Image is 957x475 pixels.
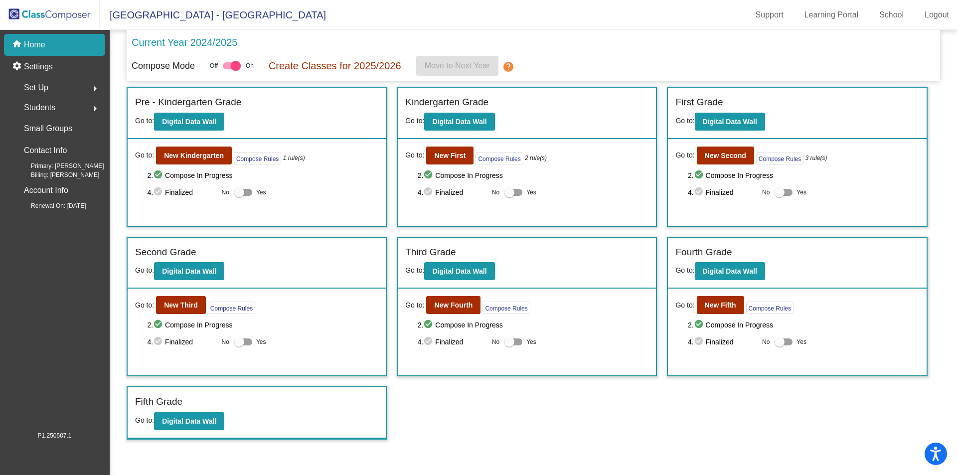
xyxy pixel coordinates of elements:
p: Create Classes for 2025/2026 [269,58,401,73]
span: Yes [526,336,536,348]
mat-icon: check_circle [694,169,706,181]
p: Home [24,39,45,51]
span: Primary: [PERSON_NAME] [15,161,104,170]
b: Digital Data Wall [162,417,216,425]
mat-icon: arrow_right [89,83,101,95]
p: Current Year 2024/2025 [132,35,237,50]
span: Set Up [24,81,48,95]
button: New Second [697,147,754,164]
span: Go to: [135,117,154,125]
span: Go to: [135,300,154,311]
a: School [871,7,912,23]
b: New Second [705,152,746,159]
button: Compose Rules [208,302,255,314]
mat-icon: check_circle [153,336,165,348]
span: 4. Finalized [418,186,487,198]
span: Go to: [405,300,424,311]
span: 4. Finalized [688,336,757,348]
span: 2. Compose In Progress [147,319,378,331]
p: Account Info [24,183,68,197]
span: No [492,337,499,346]
button: Digital Data Wall [695,113,765,131]
span: Go to: [675,266,694,274]
span: No [222,188,229,197]
span: Go to: [675,150,694,160]
p: Compose Mode [132,59,195,73]
span: Yes [256,336,266,348]
mat-icon: check_circle [694,186,706,198]
span: No [762,188,770,197]
span: Yes [797,336,806,348]
b: Digital Data Wall [703,118,757,126]
button: Compose Rules [482,302,530,314]
span: [GEOGRAPHIC_DATA] - [GEOGRAPHIC_DATA] [100,7,326,23]
button: New First [426,147,474,164]
label: Fourth Grade [675,245,732,260]
button: Digital Data Wall [424,113,494,131]
button: New Fourth [426,296,480,314]
span: 2. Compose In Progress [147,169,378,181]
p: Small Groups [24,122,72,136]
button: New Kindergarten [156,147,232,164]
span: Go to: [405,150,424,160]
i: 2 rule(s) [525,154,547,162]
span: 2. Compose In Progress [418,319,649,331]
label: Fifth Grade [135,395,182,409]
span: 2. Compose In Progress [688,319,919,331]
button: Digital Data Wall [154,113,224,131]
b: Digital Data Wall [703,267,757,275]
label: Pre - Kindergarten Grade [135,95,241,110]
a: Learning Portal [797,7,867,23]
a: Support [748,7,792,23]
span: 4. Finalized [688,186,757,198]
b: Digital Data Wall [162,118,216,126]
span: Students [24,101,55,115]
span: Yes [797,186,806,198]
span: Yes [256,186,266,198]
span: No [492,188,499,197]
span: Go to: [405,266,424,274]
button: Move to Next Year [416,56,498,76]
button: Digital Data Wall [424,262,494,280]
mat-icon: check_circle [423,336,435,348]
mat-icon: check_circle [423,319,435,331]
b: New Third [164,301,198,309]
mat-icon: home [12,39,24,51]
button: Digital Data Wall [154,262,224,280]
b: New Kindergarten [164,152,224,159]
label: Third Grade [405,245,456,260]
b: New Fourth [434,301,473,309]
span: Go to: [135,416,154,424]
mat-icon: help [502,61,514,73]
mat-icon: check_circle [423,169,435,181]
span: No [762,337,770,346]
b: Digital Data Wall [432,267,486,275]
button: Compose Rules [746,302,794,314]
b: Digital Data Wall [432,118,486,126]
span: Renewal On: [DATE] [15,201,86,210]
span: No [222,337,229,346]
b: New Fifth [705,301,736,309]
span: Go to: [675,117,694,125]
b: Digital Data Wall [162,267,216,275]
span: Go to: [675,300,694,311]
i: 3 rule(s) [805,154,827,162]
label: Kindergarten Grade [405,95,488,110]
span: Go to: [135,150,154,160]
button: Compose Rules [756,152,803,164]
button: New Third [156,296,206,314]
mat-icon: check_circle [153,169,165,181]
b: New First [434,152,466,159]
span: Billing: [PERSON_NAME] [15,170,99,179]
span: Go to: [135,266,154,274]
mat-icon: check_circle [153,319,165,331]
label: First Grade [675,95,723,110]
span: 2. Compose In Progress [418,169,649,181]
span: 4. Finalized [147,186,216,198]
button: Compose Rules [476,152,523,164]
span: Move to Next Year [425,61,490,70]
span: 4. Finalized [418,336,487,348]
p: Settings [24,61,53,73]
span: Yes [526,186,536,198]
button: Digital Data Wall [695,262,765,280]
